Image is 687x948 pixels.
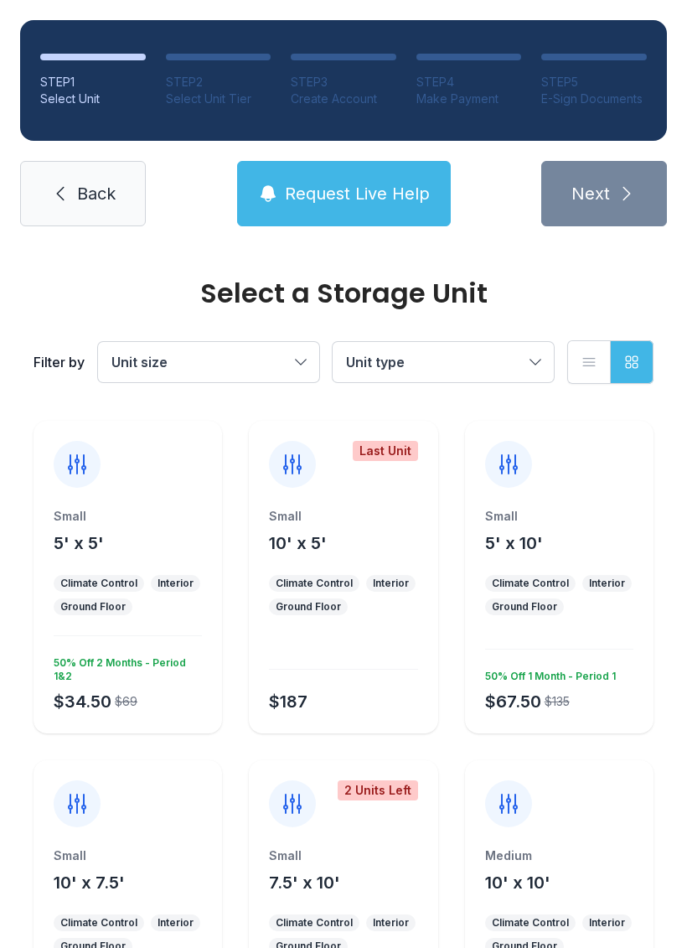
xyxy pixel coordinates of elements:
div: 50% Off 2 Months - Period 1&2 [47,650,202,683]
span: 7.5' x 10' [269,873,340,893]
div: STEP 5 [541,74,647,91]
div: Filter by [34,352,85,372]
div: $34.50 [54,690,111,713]
div: Create Account [291,91,396,107]
button: 5' x 5' [54,531,104,555]
div: STEP 2 [166,74,271,91]
div: STEP 1 [40,74,146,91]
span: 5' x 5' [54,533,104,553]
div: Interior [589,916,625,930]
div: Last Unit [353,441,418,461]
div: $187 [269,690,307,713]
button: Unit size [98,342,319,382]
span: Request Live Help [285,182,430,205]
span: 10' x 10' [485,873,550,893]
button: 10' x 10' [485,871,550,894]
div: $69 [115,693,137,710]
span: Back [77,182,116,205]
span: 10' x 5' [269,533,327,553]
span: Unit size [111,354,168,370]
span: Next [571,182,610,205]
div: Small [269,847,417,864]
div: Medium [485,847,633,864]
div: Climate Control [276,577,353,590]
div: Interior [589,577,625,590]
div: Small [485,508,633,525]
div: Ground Floor [492,600,557,614]
div: Interior [373,577,409,590]
div: Small [269,508,417,525]
div: Climate Control [60,577,137,590]
div: 50% Off 1 Month - Period 1 [478,663,616,683]
div: Interior [158,577,194,590]
button: 10' x 7.5' [54,871,125,894]
div: E-Sign Documents [541,91,647,107]
div: Climate Control [492,916,569,930]
div: Small [54,847,202,864]
div: 2 Units Left [338,780,418,800]
div: Select a Storage Unit [34,280,653,307]
span: 10' x 7.5' [54,873,125,893]
div: Ground Floor [276,600,341,614]
div: Climate Control [276,916,353,930]
button: 7.5' x 10' [269,871,340,894]
div: Make Payment [416,91,522,107]
div: Select Unit [40,91,146,107]
div: STEP 3 [291,74,396,91]
div: Interior [373,916,409,930]
button: 10' x 5' [269,531,327,555]
div: Small [54,508,202,525]
div: STEP 4 [416,74,522,91]
div: Climate Control [60,916,137,930]
div: Interior [158,916,194,930]
span: 5' x 10' [485,533,543,553]
div: Ground Floor [60,600,126,614]
div: Select Unit Tier [166,91,271,107]
button: 5' x 10' [485,531,543,555]
div: $135 [545,693,570,710]
div: Climate Control [492,577,569,590]
button: Unit type [333,342,554,382]
span: Unit type [346,354,405,370]
div: $67.50 [485,690,541,713]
